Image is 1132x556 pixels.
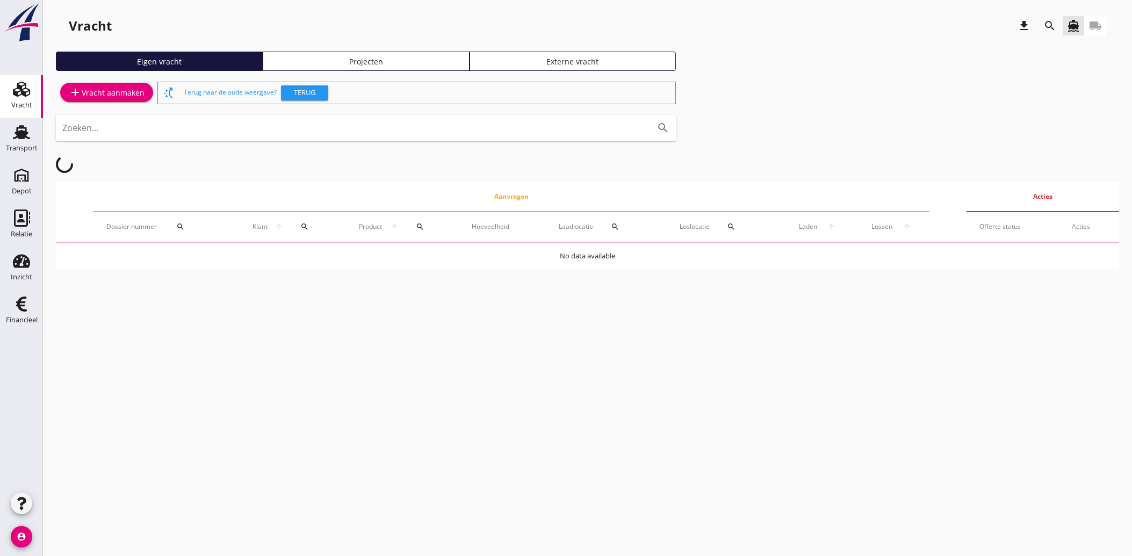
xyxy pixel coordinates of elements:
i: switch_access_shortcut [162,86,175,99]
a: Vracht aanmaken [60,83,153,102]
td: No data available [56,243,1119,269]
span: Product [355,222,386,232]
div: Terug naar de oude weergave? [184,82,671,104]
div: Projecten [268,56,465,67]
i: account_circle [11,526,32,547]
button: Terug [281,85,328,100]
input: Zoeken... [62,119,639,136]
i: search [416,222,424,231]
i: local_shipping [1089,19,1102,32]
div: Vracht [69,17,112,34]
div: Relatie [11,230,32,237]
div: Dossier nummer [106,214,223,240]
i: download [1018,19,1030,32]
i: search [657,121,669,134]
a: Externe vracht [470,52,676,71]
i: arrow_upward [898,222,917,231]
i: search [300,222,309,231]
div: Externe vracht [474,56,672,67]
a: Eigen vracht [56,52,263,71]
th: Aanvragen [93,182,929,212]
img: logo-small.a267ee39.svg [2,3,41,42]
th: Acties [967,182,1119,212]
div: Laadlocatie [559,214,654,240]
i: search [176,222,185,231]
span: Laden [794,222,822,232]
i: arrow_upward [271,222,287,231]
div: Depot [12,187,32,194]
i: arrow_upward [386,222,402,231]
div: Financieel [6,316,38,323]
i: add [69,86,82,99]
div: Offerte status [979,222,1046,232]
i: search [727,222,736,231]
div: Hoeveelheid [472,222,533,232]
div: Inzicht [11,273,32,280]
span: Klant [249,222,271,232]
div: Vracht aanmaken [69,86,145,99]
div: Vracht [11,102,32,109]
div: Eigen vracht [61,56,258,67]
i: search [611,222,619,231]
div: Acties [1072,222,1106,232]
a: Projecten [263,52,470,71]
i: directions_boat [1067,19,1080,32]
div: Loslocatie [680,214,769,240]
i: arrow_upward [822,222,840,231]
span: Lossen [867,222,898,232]
div: Transport [6,145,38,151]
div: Terug [285,88,324,98]
i: search [1043,19,1056,32]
